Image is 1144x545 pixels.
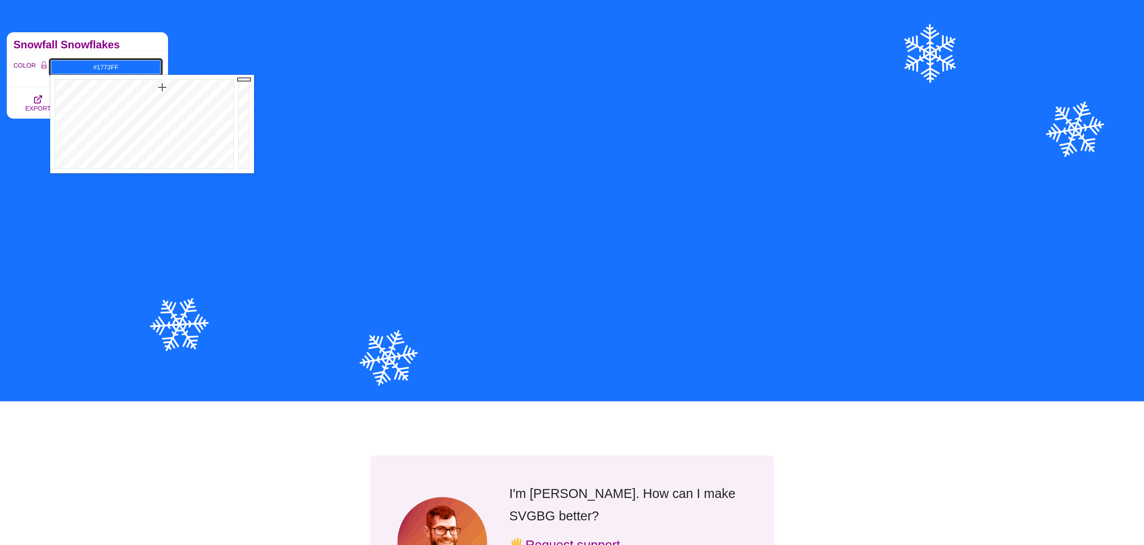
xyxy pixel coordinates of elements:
[13,41,161,48] h2: Snowfall Snowflakes
[25,105,51,112] span: EXPORT
[13,60,37,75] label: COLOR
[37,60,51,72] button: Color Lock
[509,482,747,527] p: I'm [PERSON_NAME]. How can I make SVGBG better?
[13,87,63,119] button: EXPORT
